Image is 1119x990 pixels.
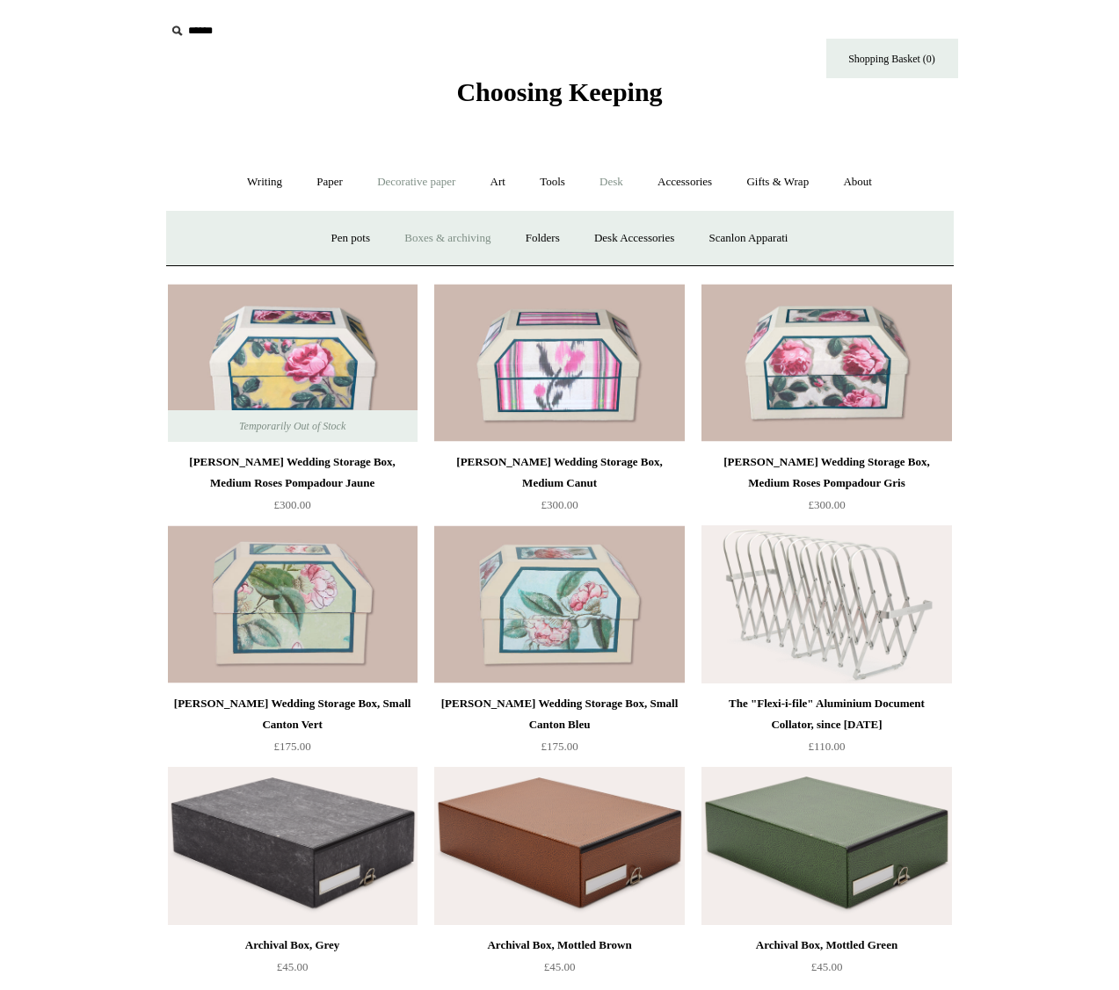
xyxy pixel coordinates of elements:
a: Antoinette Poisson Wedding Storage Box, Small Canton Bleu Antoinette Poisson Wedding Storage Box,... [434,525,684,683]
span: £300.00 [273,498,310,511]
a: Folders [510,215,576,262]
span: £110.00 [809,740,846,753]
a: Choosing Keeping [456,91,662,104]
a: [PERSON_NAME] Wedding Storage Box, Medium Roses Pompadour Jaune £300.00 [168,452,418,524]
a: Accessories [642,159,728,206]
a: Antoinette Poisson Wedding Storage Box, Small Canton Vert Antoinette Poisson Wedding Storage Box,... [168,525,418,683]
a: Shopping Basket (0) [826,39,958,78]
span: £175.00 [273,740,310,753]
a: Antoinette Poisson Wedding Storage Box, Medium Canut Antoinette Poisson Wedding Storage Box, Medi... [434,284,684,442]
a: [PERSON_NAME] Wedding Storage Box, Medium Canut £300.00 [434,452,684,524]
a: Antoinette Poisson Wedding Storage Box, Medium Roses Pompadour Gris Antoinette Poisson Wedding St... [701,284,951,442]
a: Boxes & archiving [389,215,506,262]
a: Writing [231,159,298,206]
img: Antoinette Poisson Wedding Storage Box, Small Canton Vert [168,525,418,683]
div: [PERSON_NAME] Wedding Storage Box, Medium Roses Pompadour Gris [706,452,947,494]
span: Temporarily Out of Stock [222,410,363,442]
a: [PERSON_NAME] Wedding Storage Box, Small Canton Vert £175.00 [168,693,418,765]
span: £300.00 [541,498,578,511]
a: The "Flexi-i-file" Aluminium Document Collator, since [DATE] £110.00 [701,693,951,765]
div: Archival Box, Mottled Brown [439,935,679,956]
a: Scanlon Apparati [694,215,804,262]
div: Archival Box, Grey [172,935,413,956]
div: [PERSON_NAME] Wedding Storage Box, Medium Roses Pompadour Jaune [172,452,413,494]
a: Archival Box, Grey Archival Box, Grey [168,767,418,925]
img: Antoinette Poisson Wedding Storage Box, Medium Roses Pompadour Jaune [168,284,418,442]
img: Archival Box, Mottled Brown [434,767,684,925]
a: Pen pots [316,215,386,262]
a: Desk Accessories [578,215,690,262]
img: Antoinette Poisson Wedding Storage Box, Medium Canut [434,284,684,442]
img: Archival Box, Grey [168,767,418,925]
a: Paper [301,159,359,206]
span: £45.00 [544,960,576,973]
a: Archival Box, Mottled Green Archival Box, Mottled Green [701,767,951,925]
div: [PERSON_NAME] Wedding Storage Box, Small Canton Vert [172,693,413,735]
div: Archival Box, Mottled Green [706,935,947,956]
img: The "Flexi-i-file" Aluminium Document Collator, since 1941 [701,525,951,683]
a: Decorative paper [361,159,471,206]
a: About [827,159,888,206]
span: £45.00 [277,960,309,973]
a: Archival Box, Mottled Brown Archival Box, Mottled Brown [434,767,684,925]
div: [PERSON_NAME] Wedding Storage Box, Small Canton Bleu [439,693,679,735]
img: Archival Box, Mottled Green [701,767,951,925]
img: Antoinette Poisson Wedding Storage Box, Small Canton Bleu [434,525,684,683]
a: Gifts & Wrap [730,159,825,206]
a: Desk [584,159,639,206]
a: The "Flexi-i-file" Aluminium Document Collator, since 1941 The "Flexi-i-file" Aluminium Document ... [701,525,951,683]
span: £175.00 [541,740,578,753]
div: The "Flexi-i-file" Aluminium Document Collator, since [DATE] [706,693,947,735]
a: Antoinette Poisson Wedding Storage Box, Medium Roses Pompadour Jaune Antoinette Poisson Wedding S... [168,284,418,442]
a: [PERSON_NAME] Wedding Storage Box, Medium Roses Pompadour Gris £300.00 [701,452,951,524]
a: [PERSON_NAME] Wedding Storage Box, Small Canton Bleu £175.00 [434,693,684,765]
a: Tools [524,159,581,206]
img: Antoinette Poisson Wedding Storage Box, Medium Roses Pompadour Gris [701,284,951,442]
div: [PERSON_NAME] Wedding Storage Box, Medium Canut [439,452,679,494]
span: £45.00 [811,960,843,973]
span: Choosing Keeping [456,77,662,106]
a: Art [475,159,521,206]
span: £300.00 [808,498,845,511]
